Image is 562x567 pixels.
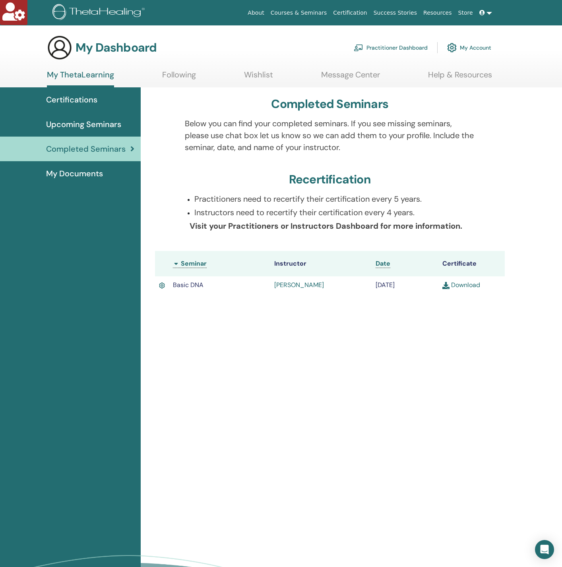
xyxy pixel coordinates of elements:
[46,118,121,130] span: Upcoming Seminars
[244,6,267,20] a: About
[289,172,371,187] h3: Recertification
[271,97,388,111] h3: Completed Seminars
[47,35,72,60] img: generic-user-icon.jpg
[420,6,455,20] a: Resources
[159,281,165,290] img: Active Certificate
[76,40,157,55] h3: My Dashboard
[447,39,491,56] a: My Account
[185,118,475,153] p: Below you can find your completed seminars. If you see missing seminars, please use chat box let ...
[442,281,480,289] a: Download
[372,276,438,294] td: [DATE]
[46,94,97,106] span: Certifications
[354,44,363,51] img: chalkboard-teacher.svg
[274,281,324,289] a: [PERSON_NAME]
[173,281,203,289] span: Basic DNA
[194,206,475,218] p: Instructors need to recertify their certification every 4 years.
[321,70,380,85] a: Message Center
[376,259,390,268] a: Date
[370,6,420,20] a: Success Stories
[46,143,126,155] span: Completed Seminars
[190,221,462,231] b: Visit your Practitioners or Instructors Dashboard for more information.
[194,193,475,205] p: Practitioners need to recertify their certification every 5 years.
[162,70,196,85] a: Following
[428,70,492,85] a: Help & Resources
[447,41,457,54] img: cog.svg
[535,540,554,559] div: Open Intercom Messenger
[438,251,505,276] th: Certificate
[52,4,147,22] img: logo.png
[270,251,372,276] th: Instructor
[442,282,450,289] img: download.svg
[46,168,103,179] span: My Documents
[47,70,114,87] a: My ThetaLearning
[354,39,428,56] a: Practitioner Dashboard
[455,6,476,20] a: Store
[267,6,330,20] a: Courses & Seminars
[330,6,370,20] a: Certification
[244,70,273,85] a: Wishlist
